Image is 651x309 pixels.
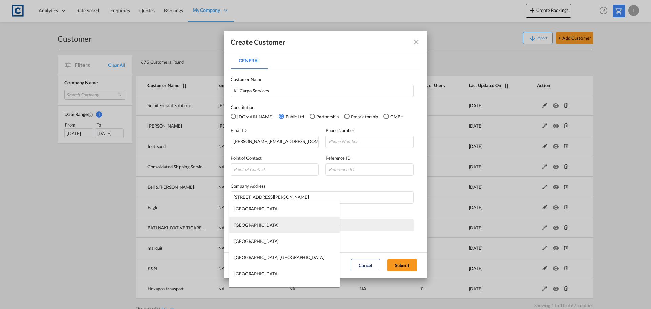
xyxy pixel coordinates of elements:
div: [GEOGRAPHIC_DATA] [234,222,279,228]
div: [GEOGRAPHIC_DATA] [234,271,279,277]
div: [GEOGRAPHIC_DATA] [234,238,279,244]
div: [GEOGRAPHIC_DATA] [234,206,279,212]
div: [GEOGRAPHIC_DATA] [GEOGRAPHIC_DATA] [234,254,324,260]
div: [GEOGRAPHIC_DATA] [234,287,279,293]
